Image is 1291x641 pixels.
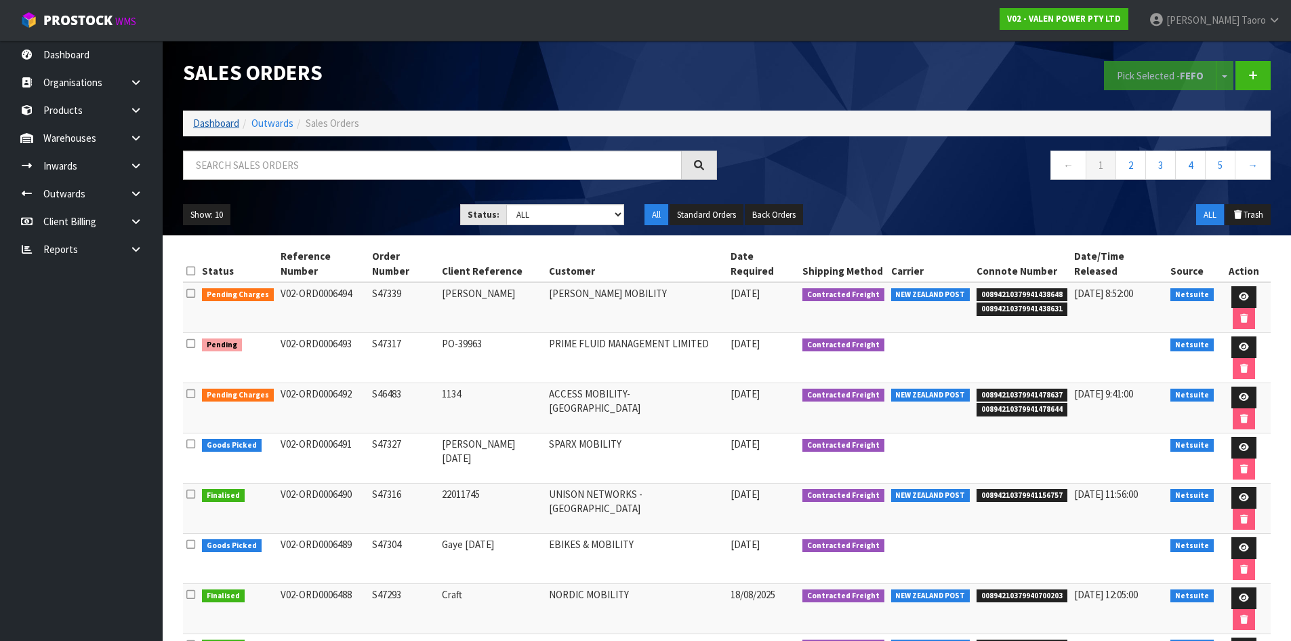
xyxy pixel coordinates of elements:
td: [PERSON_NAME] [DATE] [438,433,546,484]
td: V02-ORD0006490 [277,484,369,534]
th: Shipping Method [799,246,888,282]
span: 00894210379941156757 [977,489,1067,503]
td: 22011745 [438,484,546,534]
nav: Page navigation [737,151,1271,184]
td: V02-ORD0006492 [277,383,369,433]
td: Craft [438,584,546,634]
td: UNISON NETWORKS - [GEOGRAPHIC_DATA] [546,484,727,534]
img: cube-alt.png [20,12,37,28]
span: NEW ZEALAND POST [891,589,970,603]
span: [DATE] [731,287,760,300]
span: 00894210379941438648 [977,288,1067,302]
span: Pending [202,338,242,352]
span: Contracted Freight [802,489,884,503]
span: 00894210379941478644 [977,403,1067,416]
th: Date Required [727,246,799,282]
span: Pending Charges [202,288,274,302]
span: Goods Picked [202,439,262,452]
span: Contracted Freight [802,539,884,553]
td: V02-ORD0006488 [277,584,369,634]
span: [DATE] [731,337,760,350]
a: Dashboard [193,117,239,130]
span: [DATE] [731,438,760,450]
th: Action [1217,246,1271,282]
span: NEW ZEALAND POST [891,489,970,503]
span: Contracted Freight [802,389,884,402]
span: Finalised [202,489,245,503]
button: Back Orders [745,204,803,226]
button: ALL [1196,204,1224,226]
a: 5 [1205,151,1235,180]
a: 4 [1175,151,1206,180]
td: S47327 [369,433,438,484]
td: V02-ORD0006494 [277,282,369,333]
td: V02-ORD0006491 [277,433,369,484]
th: Connote Number [973,246,1071,282]
th: Customer [546,246,727,282]
span: [DATE] [731,488,760,501]
span: NEW ZEALAND POST [891,389,970,402]
span: [DATE] [731,538,760,551]
small: WMS [115,15,136,28]
button: Pick Selected -FEFO [1104,61,1216,90]
a: 2 [1115,151,1146,180]
span: [PERSON_NAME] [1166,14,1239,26]
span: Netsuite [1170,389,1214,402]
span: Finalised [202,589,245,603]
th: Carrier [888,246,974,282]
td: S47293 [369,584,438,634]
td: S47317 [369,333,438,383]
span: ProStock [43,12,112,29]
span: Netsuite [1170,489,1214,503]
td: [PERSON_NAME] MOBILITY [546,282,727,333]
strong: Status: [468,209,499,220]
span: Contracted Freight [802,338,884,352]
td: V02-ORD0006489 [277,534,369,584]
td: 1134 [438,383,546,433]
input: Search sales orders [183,151,682,180]
span: [DATE] 8:52:00 [1074,287,1133,300]
td: PO-39963 [438,333,546,383]
td: S46483 [369,383,438,433]
span: Sales Orders [306,117,359,130]
td: Gaye [DATE] [438,534,546,584]
td: EBIKES & MOBILITY [546,534,727,584]
span: [DATE] 9:41:00 [1074,387,1133,400]
span: [DATE] 11:56:00 [1074,488,1138,501]
span: 00894210379941438631 [977,303,1067,316]
th: Status [199,246,277,282]
span: Netsuite [1170,539,1214,553]
button: All [644,204,668,226]
a: V02 - VALEN POWER PTY LTD [1000,8,1128,30]
a: 1 [1086,151,1116,180]
span: Contracted Freight [802,439,884,452]
span: 00894210379940700203 [977,589,1067,603]
td: ACCESS MOBILITY- [GEOGRAPHIC_DATA] [546,383,727,433]
span: NEW ZEALAND POST [891,288,970,302]
span: Goods Picked [202,539,262,553]
th: Reference Number [277,246,369,282]
th: Client Reference [438,246,546,282]
td: NORDIC MOBILITY [546,584,727,634]
button: Standard Orders [670,204,743,226]
td: S47316 [369,484,438,534]
a: ← [1050,151,1086,180]
span: [DATE] [731,387,760,400]
span: Netsuite [1170,589,1214,603]
th: Order Number [369,246,438,282]
span: 18/08/2025 [731,588,775,601]
span: Taoro [1242,14,1266,26]
button: Show: 10 [183,204,230,226]
a: 3 [1145,151,1176,180]
td: [PERSON_NAME] [438,282,546,333]
span: Netsuite [1170,439,1214,452]
span: [DATE] 12:05:00 [1074,588,1138,601]
td: V02-ORD0006493 [277,333,369,383]
span: Pending Charges [202,389,274,402]
span: 00894210379941478637 [977,389,1067,402]
span: Netsuite [1170,338,1214,352]
a: → [1235,151,1271,180]
span: Contracted Freight [802,589,884,603]
a: Outwards [251,117,293,130]
td: PRIME FLUID MANAGEMENT LIMITED [546,333,727,383]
